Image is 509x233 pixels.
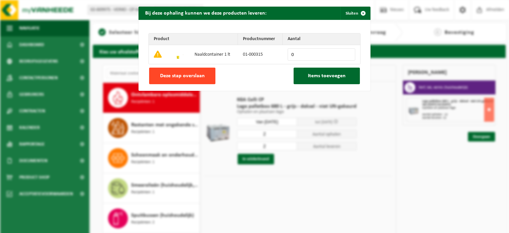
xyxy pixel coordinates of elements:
span: Items toevoegen [308,73,346,79]
h2: Bij deze ophaling kunnen we deze producten leveren: [139,7,273,19]
button: Sluiten [340,7,370,20]
th: Productnummer [238,33,283,45]
button: Items toevoegen [294,68,360,84]
td: Naaldcontainer 1 lt [190,45,238,64]
span: Deze stap overslaan [160,73,205,79]
button: Deze stap overslaan [149,68,215,84]
th: Aantal [283,33,360,45]
th: Product [149,33,238,45]
img: 01-000315 [173,49,183,59]
td: 01-000315 [238,45,283,64]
